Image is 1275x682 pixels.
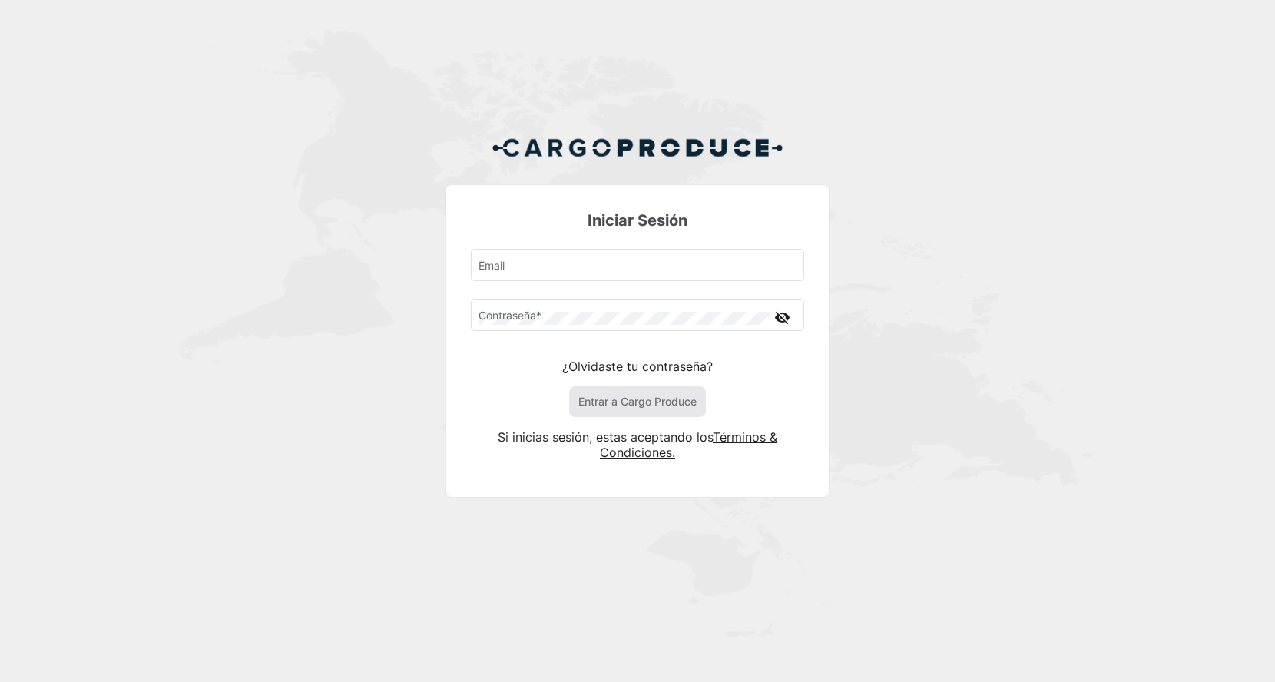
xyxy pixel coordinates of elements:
[773,308,792,327] mat-icon: visibility_off
[562,359,713,374] a: ¿Olvidaste tu contraseña?
[492,129,783,166] img: Cargo Produce Logo
[498,429,713,445] span: Si inicias sesión, estas aceptando los
[471,210,804,231] h3: Iniciar Sesión
[600,429,777,460] a: Términos & Condiciones.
